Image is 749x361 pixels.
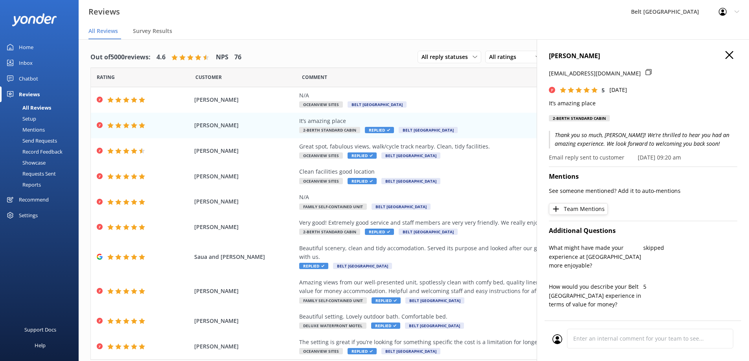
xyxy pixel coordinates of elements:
span: [PERSON_NAME] [194,172,296,181]
div: Clean facilities good location [299,167,657,176]
a: Record Feedback [5,146,79,157]
div: It’s amazing place [299,117,657,125]
span: [PERSON_NAME] [194,95,296,104]
span: Belt [GEOGRAPHIC_DATA] [405,297,464,304]
span: Replied [371,323,400,329]
span: Replied [348,178,377,184]
p: [EMAIL_ADDRESS][DOMAIN_NAME] [549,69,641,78]
span: Question [302,73,327,81]
span: Family Self-Contained Unit [299,297,367,304]
div: Great spot, fabulous views, walk/cycle track nearby. Clean, tidy facilities. [299,142,657,151]
p: Email reply sent to customer [549,153,624,162]
p: skipped [643,244,738,252]
span: Belt [GEOGRAPHIC_DATA] [381,348,440,354]
div: Reviews [19,86,40,102]
div: Home [19,39,33,55]
p: How would you describe your Belt [GEOGRAPHIC_DATA] experience in terms of value for money? [549,282,643,309]
span: Belt [GEOGRAPHIC_DATA] [348,101,407,108]
p: What might have made your experience at [GEOGRAPHIC_DATA] more enjoyable? [549,244,643,270]
h4: NPS [216,52,228,62]
span: Belt [GEOGRAPHIC_DATA] [381,152,440,159]
p: [DATE] [609,86,627,94]
button: Team Mentions [549,203,608,215]
p: See someone mentioned? Add it to auto-mentions [549,187,737,195]
span: Saua and [PERSON_NAME] [194,253,296,261]
span: 2-Berth Standard Cabin [299,229,360,235]
span: Replied [299,263,328,269]
span: [PERSON_NAME] [194,223,296,231]
div: Beautiful scenery, clean and tidy accomodation. Served its purpose and looked after our group as ... [299,244,657,262]
button: Close [725,51,733,60]
span: [PERSON_NAME] [194,147,296,155]
h4: Mentions [549,172,737,182]
div: Help [35,337,46,353]
a: Setup [5,113,79,124]
span: Oceanview Sites [299,178,343,184]
span: All ratings [489,53,521,61]
h4: [PERSON_NAME] [549,51,737,61]
p: [DATE] 09:20 am [638,153,681,162]
span: [PERSON_NAME] [194,317,296,325]
span: 2-Berth Standard Cabin [299,127,360,133]
div: N/A [299,91,657,100]
img: yonder-white-logo.png [12,13,57,26]
p: It’s amazing place [549,99,737,108]
a: Mentions [5,124,79,135]
div: Support Docs [24,322,56,337]
div: Very good! Extremely good service and staff members are very very friendly. We really enjoyed our... [299,218,657,227]
div: Beautiful setting. Lovely outdoor bath. Comfortable bed. [299,312,657,321]
span: Replied [348,152,377,159]
span: 5 [602,86,605,94]
div: Record Feedback [5,146,63,157]
span: Belt [GEOGRAPHIC_DATA] [381,178,440,184]
span: Replied [365,127,394,133]
span: All reply statuses [421,53,473,61]
span: Date [195,73,222,81]
h4: Out of 5000 reviews: [90,52,151,62]
span: Oceanview Sites [299,101,343,108]
p: Thank you so much, [PERSON_NAME]! We’re thrilled to hear you had an amazing experience. We look f... [549,131,737,148]
span: [PERSON_NAME] [194,197,296,206]
span: Belt [GEOGRAPHIC_DATA] [399,229,458,235]
span: Replied [365,229,394,235]
span: [PERSON_NAME] [194,342,296,351]
span: Deluxe Waterfront Motel [299,323,366,329]
a: Send Requests [5,135,79,146]
a: Requests Sent [5,168,79,179]
div: Requests Sent [5,168,56,179]
span: Date [97,73,115,81]
span: [PERSON_NAME] [194,121,296,130]
div: Chatbot [19,71,38,86]
span: Replied [372,297,401,304]
div: Reports [5,179,41,190]
h4: 76 [234,52,241,62]
h4: Additional Questions [549,226,737,236]
div: Setup [5,113,36,124]
div: Settings [19,207,38,223]
span: Survey Results [133,27,172,35]
span: Oceanview Sites [299,152,343,159]
span: Family Self-Contained Unit [299,203,367,210]
span: Belt [GEOGRAPHIC_DATA] [372,203,431,210]
div: N/A [299,193,657,202]
div: Recommend [19,192,49,207]
span: Belt [GEOGRAPHIC_DATA] [405,323,464,329]
span: Oceanview Sites [299,348,343,354]
span: Belt [GEOGRAPHIC_DATA] [333,263,392,269]
span: All Reviews [88,27,118,35]
div: Inbox [19,55,33,71]
span: Belt [GEOGRAPHIC_DATA] [399,127,458,133]
a: Reports [5,179,79,190]
div: All Reviews [5,102,51,113]
p: 5 [643,282,738,291]
div: Mentions [5,124,45,135]
div: Send Requests [5,135,57,146]
h4: 4.6 [156,52,166,62]
span: Replied [348,348,377,354]
div: Amazing views from our well-presented unit, spotlessly clean with comfy bed, quality linen, every... [299,278,657,296]
img: user_profile.svg [552,334,562,344]
div: The setting is great if you’re looking for something specific the cost is a limitation for longer... [299,338,657,346]
span: [PERSON_NAME] [194,287,296,295]
h3: Reviews [88,5,120,18]
a: Showcase [5,157,79,168]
